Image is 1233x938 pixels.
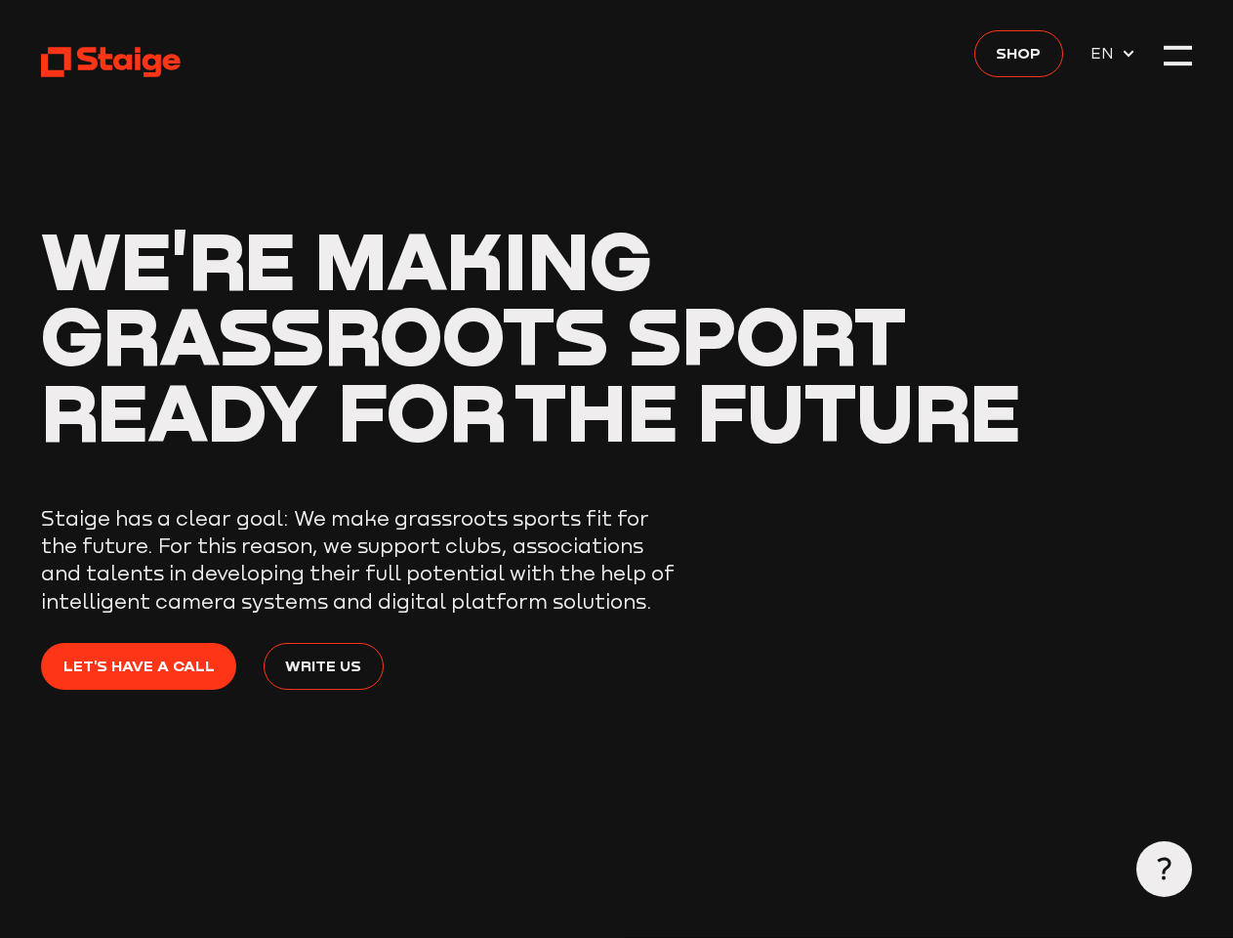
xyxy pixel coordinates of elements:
p: Staige has a clear goal: We make grassroots sports fit for the future. For this reason, we suppor... [41,505,676,616]
a: Write us [264,643,383,690]
span: Write us [285,654,361,678]
span: Let's have a call [63,654,215,678]
span: EN [1090,41,1121,65]
span: Shop [996,41,1041,65]
span: We're making grassroots sport ready for the future [41,211,1020,460]
a: Shop [974,30,1062,77]
a: Let's have a call [41,643,235,690]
